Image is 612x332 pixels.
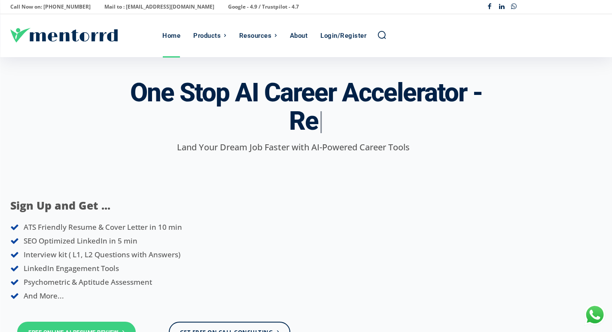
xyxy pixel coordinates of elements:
div: Login/Register [320,14,366,57]
div: Products [193,14,221,57]
span: And More... [24,291,64,301]
div: Home [162,14,180,57]
span: SEO Optimized LinkedIn in 5 min [24,236,137,246]
a: Home [158,14,185,57]
a: Login/Register [316,14,371,57]
span: | [318,106,323,136]
p: Google - 4.9 / Trustpilot - 4.7 [228,1,299,13]
span: LinkedIn Engagement Tools [24,263,119,273]
a: Logo [10,28,158,43]
p: Sign Up and Get ... [10,198,270,214]
a: Linkedin [496,1,508,13]
p: Call Now on: [PHONE_NUMBER] [10,1,91,13]
a: Facebook [484,1,496,13]
a: Search [377,30,387,40]
p: Mail to : [EMAIL_ADDRESS][DOMAIN_NAME] [104,1,214,13]
a: About [286,14,312,57]
a: Resources [235,14,281,57]
div: Chat with Us [584,304,606,326]
div: About [290,14,308,57]
a: Products [189,14,231,57]
p: Land Your Dream Job Faster with AI-Powered Career Tools [10,141,576,154]
span: Re [289,106,318,136]
span: Psychometric & Aptitude Assessment [24,277,152,287]
span: ATS Friendly Resume & Cover Letter in 10 min [24,222,182,232]
a: Whatsapp [508,1,521,13]
h3: One Stop AI Career Accelerator - [130,79,482,135]
span: Interview kit ( L1, L2 Questions with Answers) [24,250,180,259]
div: Resources [239,14,272,57]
